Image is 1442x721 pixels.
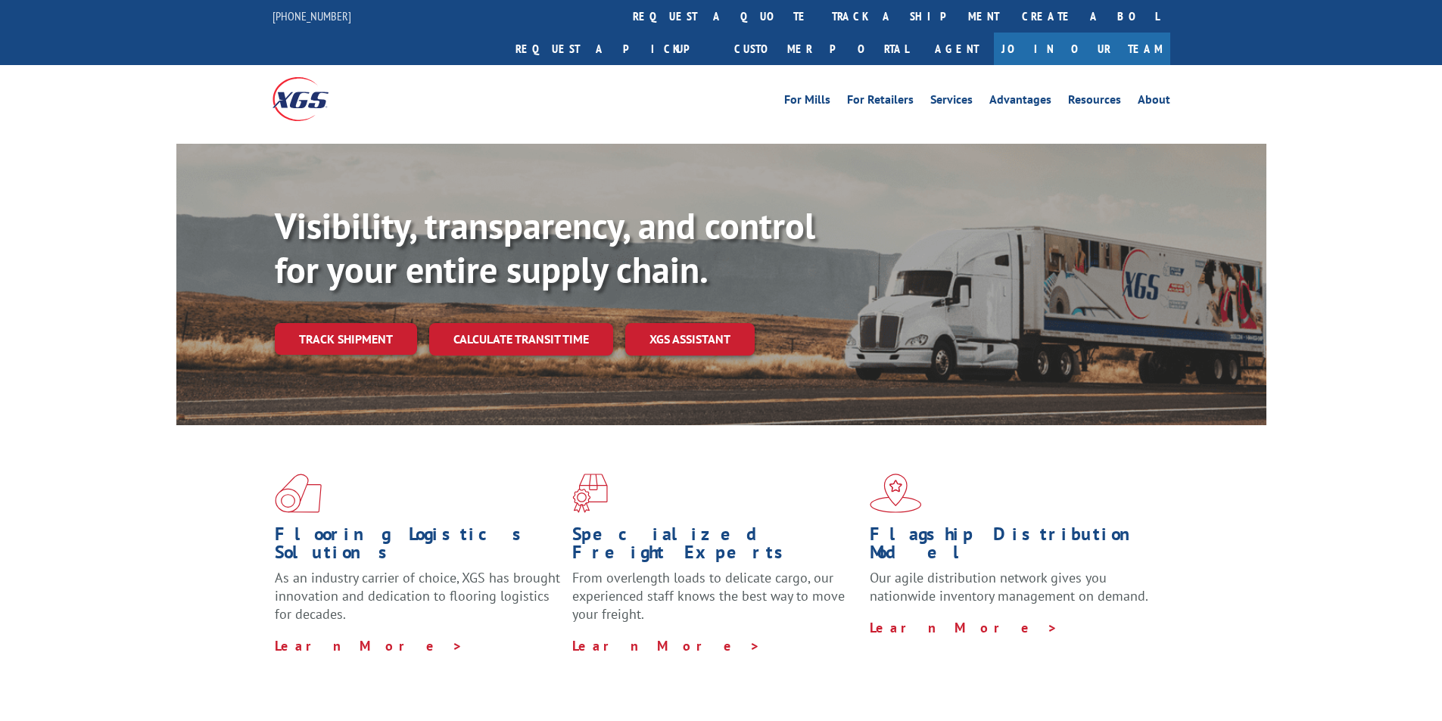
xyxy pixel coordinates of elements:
a: Advantages [989,94,1051,110]
img: xgs-icon-flagship-distribution-model-red [870,474,922,513]
a: For Mills [784,94,830,110]
a: Resources [1068,94,1121,110]
a: XGS ASSISTANT [625,323,755,356]
b: Visibility, transparency, and control for your entire supply chain. [275,202,815,293]
a: Agent [920,33,994,65]
a: Services [930,94,973,110]
span: As an industry carrier of choice, XGS has brought innovation and dedication to flooring logistics... [275,569,560,623]
a: Request a pickup [504,33,723,65]
a: For Retailers [847,94,914,110]
a: Join Our Team [994,33,1170,65]
p: From overlength loads to delicate cargo, our experienced staff knows the best way to move your fr... [572,569,858,636]
a: Learn More > [275,637,463,654]
a: Learn More > [572,637,761,654]
span: Our agile distribution network gives you nationwide inventory management on demand. [870,569,1148,604]
img: xgs-icon-total-supply-chain-intelligence-red [275,474,322,513]
a: Calculate transit time [429,323,613,356]
a: Track shipment [275,323,417,355]
a: Learn More > [870,619,1058,636]
h1: Flagship Distribution Model [870,525,1156,569]
h1: Specialized Freight Experts [572,525,858,569]
img: xgs-icon-focused-on-flooring-red [572,474,608,513]
a: About [1138,94,1170,110]
a: [PHONE_NUMBER] [273,8,351,23]
h1: Flooring Logistics Solutions [275,525,561,569]
a: Customer Portal [723,33,920,65]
